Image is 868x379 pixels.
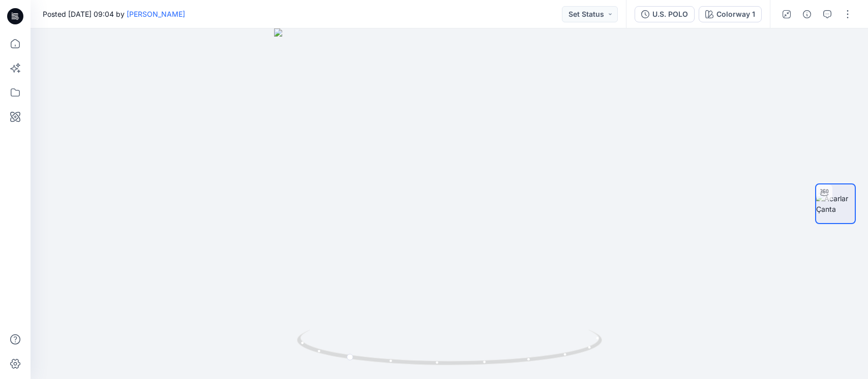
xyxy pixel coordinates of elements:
[652,9,688,20] div: U.S. POLO
[816,193,855,214] img: Acarlar Çanta
[699,6,762,22] button: Colorway 1
[716,9,755,20] div: Colorway 1
[635,6,695,22] button: U.S. POLO
[799,6,815,22] button: Details
[127,10,185,18] a: [PERSON_NAME]
[43,9,185,19] span: Posted [DATE] 09:04 by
